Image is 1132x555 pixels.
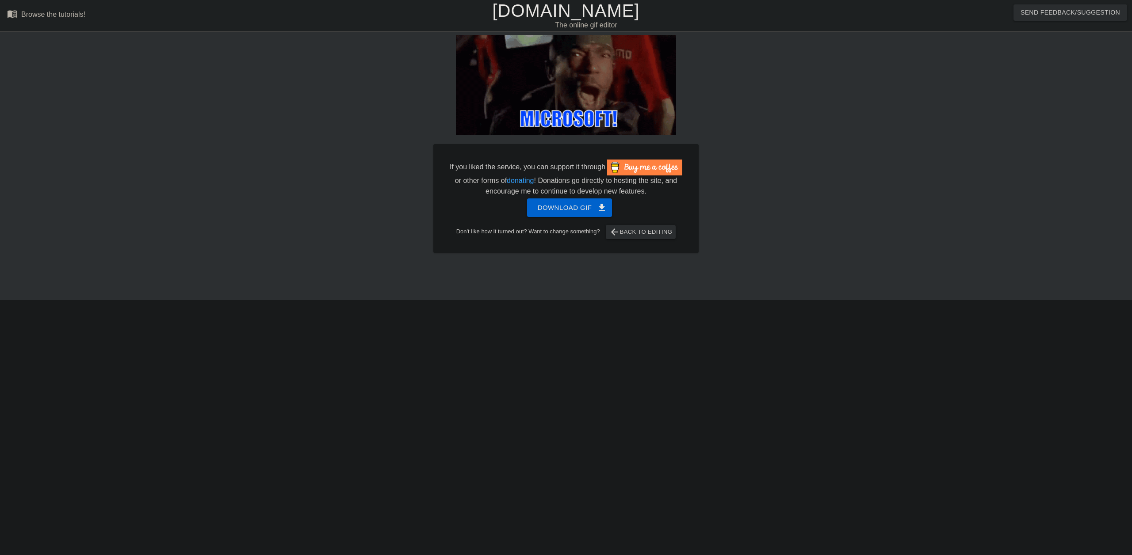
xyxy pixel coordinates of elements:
img: WAwSk3XS.gif [456,35,676,135]
a: donating [507,177,534,184]
a: Download gif [520,203,612,211]
button: Send Feedback/Suggestion [1013,4,1127,21]
div: The online gif editor [382,20,790,30]
div: Don't like how it turned out? Want to change something? [447,225,685,239]
span: arrow_back [609,227,620,237]
button: Back to Editing [606,225,676,239]
span: menu_book [7,8,18,19]
button: Download gif [527,198,612,217]
span: Download gif [538,202,602,213]
div: Browse the tutorials! [21,11,85,18]
span: get_app [597,202,607,213]
img: Buy Me A Coffee [607,160,682,175]
span: Send Feedback/Suggestion [1021,7,1120,18]
div: If you liked the service, you can support it through or other forms of ! Donations go directly to... [449,160,683,197]
a: Browse the tutorials! [7,8,85,22]
span: Back to Editing [609,227,673,237]
a: [DOMAIN_NAME] [492,1,639,20]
